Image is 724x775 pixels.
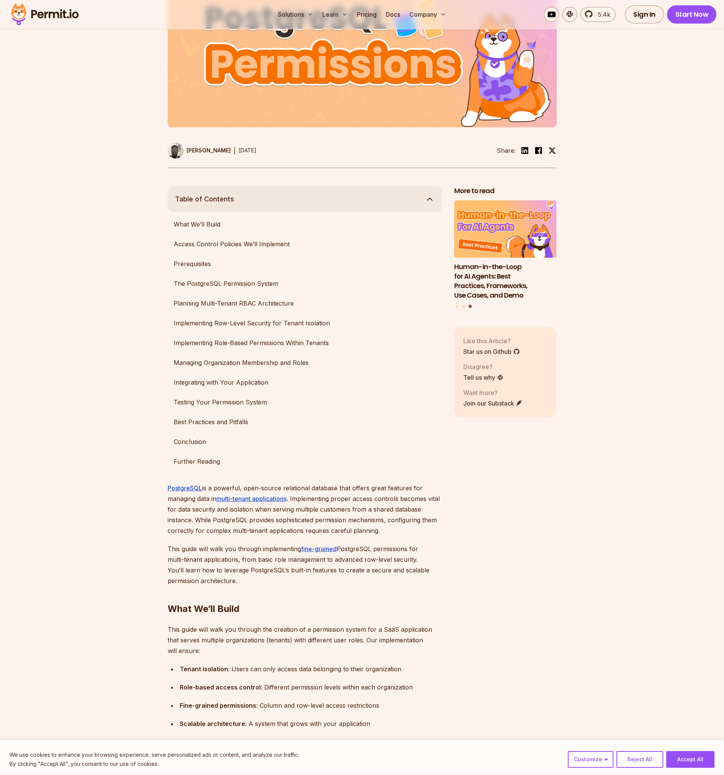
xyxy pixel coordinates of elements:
div: : A system that grows with your application [180,718,442,729]
div: Posts [454,200,557,309]
a: Tell us why [463,373,504,382]
a: Conclusion [168,434,442,449]
a: The PostgreSQL Permission System [168,276,442,291]
a: Access Control Policies We’ll Implement [168,236,442,252]
a: Further Reading [168,454,442,469]
a: Best Practices and Pitfalls [168,414,442,429]
button: Learn [319,7,351,22]
li: 3 of 3 [454,200,557,300]
a: Sign In [625,5,664,24]
strong: Scalable architecture [180,720,245,727]
a: Docs [383,7,403,22]
p: We use cookies to enhance your browsing experience, serve personalized ads or content, and analyz... [10,750,299,759]
p: This guide will walk you through the creation of a permission system for a SaaS application that ... [168,624,442,656]
div: : Column and row-level access restrictions [180,700,442,711]
img: Permit logo [8,2,82,27]
a: fine-grained [301,545,337,553]
a: Prerequisites [168,256,442,271]
a: Pricing [354,7,380,22]
div: : Different permission levels within each organization [180,682,442,693]
a: Integrating with Your Application [168,375,442,390]
button: Table of Contents [168,186,442,212]
p: [PERSON_NAME] [187,147,231,154]
li: Share: [497,146,516,155]
a: Planning Multi-Tenant RBAC Architecture [168,296,442,311]
img: facebook [534,146,543,155]
h3: Human-in-the-Loop for AI Agents: Best Practices, Frameworks, Use Cases, and Demo [454,262,557,300]
button: Reject All [616,751,663,768]
img: Uma Victor [168,143,184,158]
p: This guide will walk you through implementing PostgreSQL permissions for multi-tenant application... [168,544,442,586]
a: Implementing Row-Level Security for Tenant Isolation [168,315,442,331]
strong: Fine-grained permissions [180,702,256,709]
a: PostgreSQL [168,484,202,492]
a: Human-in-the-Loop for AI Agents: Best Practices, Frameworks, Use Cases, and DemoHuman-in-the-Loop... [454,200,557,300]
img: twitter [548,147,556,154]
p: By clicking "Accept All", you consent to our use of cookies. [10,759,299,769]
button: Customize [568,751,613,768]
span: Table of Contents [175,194,234,204]
a: Testing Your Permission System [168,395,442,410]
button: Go to slide 1 [455,305,458,308]
div: : Users can only access data belonging to their organization [180,664,442,674]
a: Star us on Github [463,347,520,356]
a: multi-tenant applications [216,495,287,502]
a: Join our Substack [463,399,523,408]
strong: Role-based access control [180,683,261,691]
p: Want more? [463,388,523,397]
a: [PERSON_NAME] [168,143,231,158]
span: 5.4k [593,10,610,19]
button: Accept All [666,751,714,768]
img: Human-in-the-Loop for AI Agents: Best Practices, Frameworks, Use Cases, and Demo [454,200,557,258]
a: What We’ll Build [168,217,442,232]
strong: Tenant isolation [180,665,228,673]
a: Managing Organization Membership and Roles [168,355,442,370]
button: Company [406,7,449,22]
button: Solutions [275,7,316,22]
a: 5.4k [580,7,616,22]
p: Disagree? [463,362,504,371]
button: Go to slide 2 [462,305,465,308]
h2: What We’ll Build [168,572,442,615]
p: Like this Article? [463,336,520,346]
div: | [234,146,236,155]
p: is a powerful, open-source relational database that offers great features for managing data in . ... [168,483,442,536]
a: Start Now [667,5,717,24]
time: [DATE] [239,147,257,154]
h2: More to read [454,186,557,196]
a: Implementing Role-Based Permissions Within Tenants [168,335,442,350]
img: linkedin [520,146,529,155]
button: Go to slide 3 [469,305,472,308]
